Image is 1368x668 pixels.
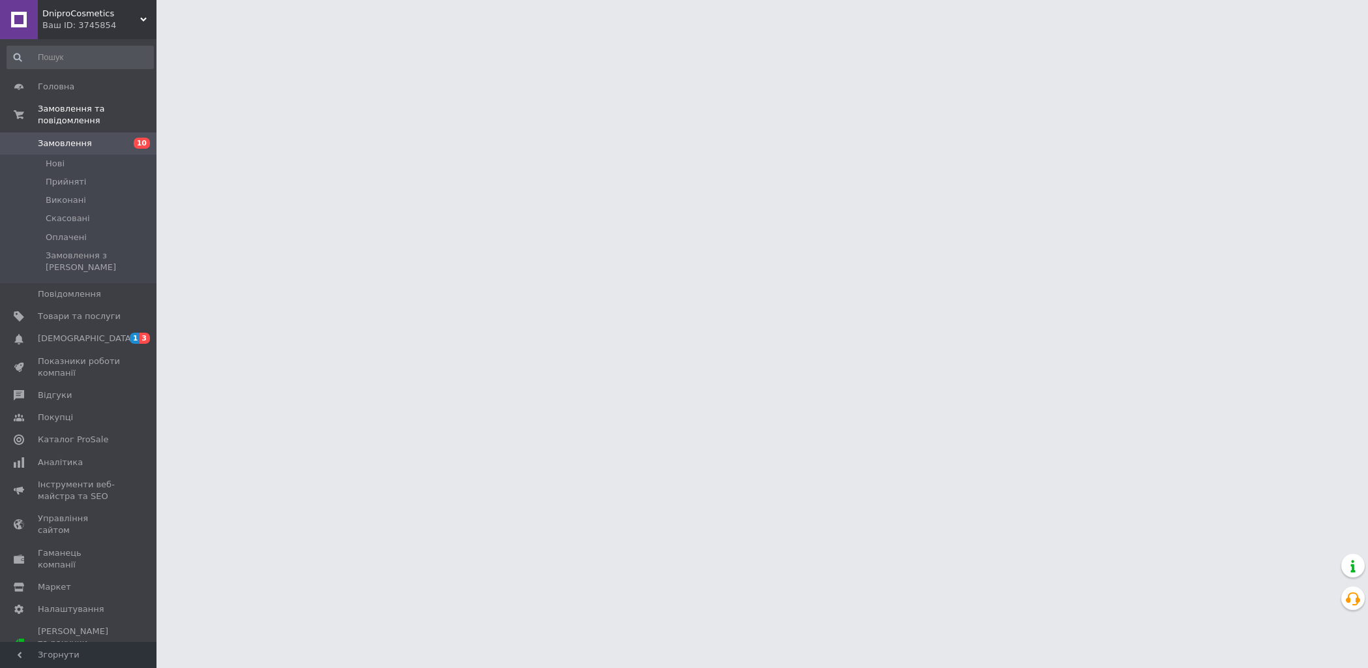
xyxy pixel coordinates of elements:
span: [DEMOGRAPHIC_DATA] [38,333,134,344]
span: Інструменти веб-майстра та SEO [38,479,121,502]
span: Покупці [38,412,73,423]
span: Оплачені [46,232,87,243]
span: Гаманець компанії [38,547,121,571]
span: [PERSON_NAME] та рахунки [38,626,121,661]
input: Пошук [7,46,154,69]
span: Товари та послуги [38,311,121,322]
div: Ваш ID: 3745854 [42,20,156,31]
span: DniproCosmetics [42,8,140,20]
span: Замовлення та повідомлення [38,103,156,127]
span: Прийняті [46,176,86,188]
span: Замовлення з [PERSON_NAME] [46,250,153,273]
span: 3 [140,333,150,344]
span: Повідомлення [38,288,101,300]
span: Скасовані [46,213,90,224]
span: Виконані [46,194,86,206]
span: Головна [38,81,74,93]
span: Налаштування [38,603,104,615]
span: Управління сайтом [38,513,121,536]
span: Аналітика [38,457,83,468]
span: 10 [134,138,150,149]
span: 1 [130,333,140,344]
span: Маркет [38,581,71,593]
span: Відгуки [38,389,72,401]
span: Замовлення [38,138,92,149]
span: Нові [46,158,65,170]
span: Каталог ProSale [38,434,108,446]
span: Показники роботи компанії [38,356,121,379]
